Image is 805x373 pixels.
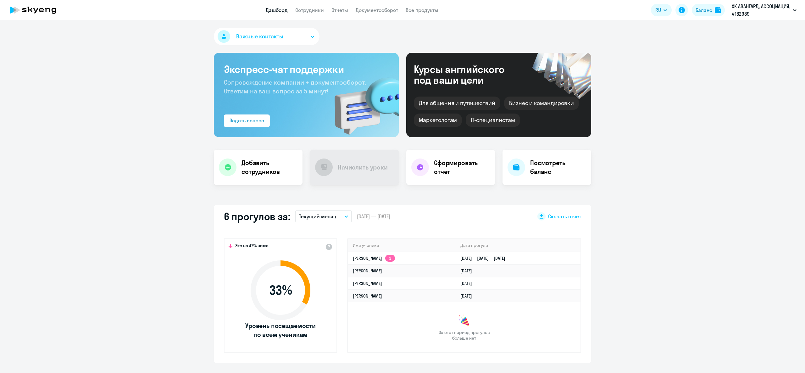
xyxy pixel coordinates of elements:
a: Сотрудники [295,7,324,13]
a: Дашборд [266,7,288,13]
h4: Посмотреть баланс [530,159,586,176]
a: Документооборот [356,7,398,13]
h4: Начислить уроки [338,163,388,172]
h4: Добавить сотрудников [241,159,297,176]
span: [DATE] — [DATE] [357,213,390,220]
button: ХК АВАНГАРД, АССОЦИАЦИЯ, #182989 [729,3,800,18]
img: balance [715,7,721,13]
a: [PERSON_NAME]3 [353,255,395,261]
p: Текущий месяц [299,213,336,220]
div: Маркетологам [414,114,462,127]
div: Бизнес и командировки [504,97,579,110]
th: Имя ученика [348,239,455,252]
button: Балансbalance [692,4,725,16]
img: bg-img [325,66,399,137]
span: Это на 47% ниже, [235,243,269,250]
span: Скачать отчет [548,213,581,220]
a: [PERSON_NAME] [353,293,382,299]
div: Для общения и путешествий [414,97,500,110]
span: RU [655,6,661,14]
a: [DATE] [460,293,477,299]
span: 33 % [244,283,317,298]
a: Отчеты [331,7,348,13]
a: [PERSON_NAME] [353,281,382,286]
th: Дата прогула [455,239,580,252]
div: IT-специалистам [466,114,520,127]
a: [PERSON_NAME] [353,268,382,274]
a: [DATE] [460,268,477,274]
span: Важные контакты [236,32,283,41]
div: Курсы английского под ваши цели [414,64,521,85]
span: За этот период прогулов больше нет [438,330,491,341]
a: Все продукты [406,7,438,13]
img: congrats [458,315,470,327]
button: Задать вопрос [224,114,270,127]
h4: Сформировать отчет [434,159,490,176]
span: Сопровождение компании + документооборот. Ответим на ваш вопрос за 5 минут! [224,78,366,95]
button: Важные контакты [214,28,319,45]
div: Баланс [696,6,712,14]
p: ХК АВАНГАРД, АССОЦИАЦИЯ, #182989 [732,3,790,18]
a: [DATE][DATE][DATE] [460,255,510,261]
div: Задать вопрос [230,117,264,124]
button: RU [651,4,672,16]
button: Текущий месяц [295,210,352,222]
app-skyeng-badge: 3 [385,255,395,262]
a: [DATE] [460,281,477,286]
h2: 6 прогулов за: [224,210,290,223]
span: Уровень посещаемости по всем ученикам [244,321,317,339]
h3: Экспресс-чат поддержки [224,63,389,75]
